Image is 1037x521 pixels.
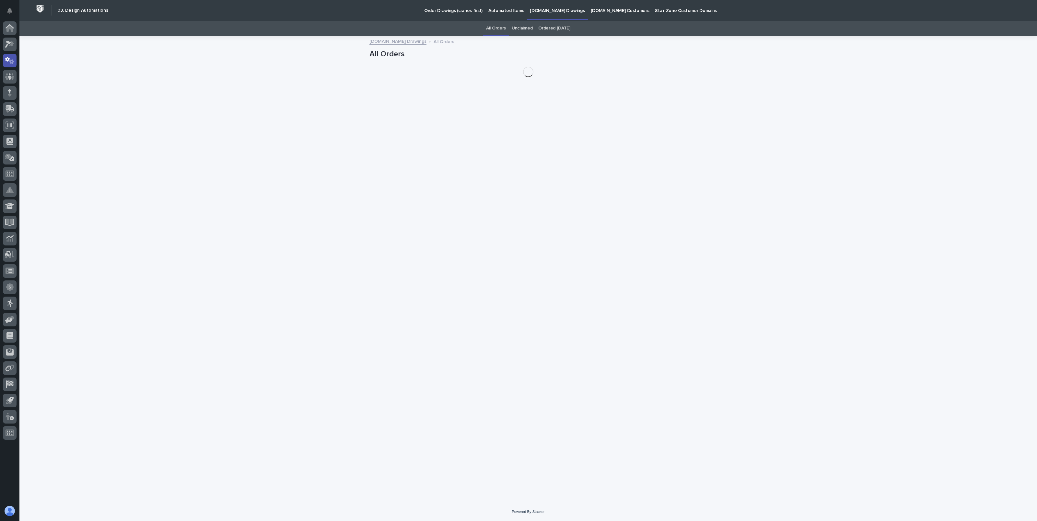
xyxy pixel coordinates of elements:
h2: 03. Design Automations [57,8,108,13]
p: All Orders [434,38,454,45]
div: Notifications [8,8,17,18]
a: All Orders [486,21,506,36]
button: users-avatar [3,504,17,518]
button: Notifications [3,4,17,17]
a: Unclaimed [512,21,532,36]
h1: All Orders [369,50,687,59]
a: [DOMAIN_NAME] Drawings [369,37,426,45]
a: Ordered [DATE] [538,21,570,36]
a: Powered By Stacker [512,510,544,514]
img: Workspace Logo [34,3,46,15]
